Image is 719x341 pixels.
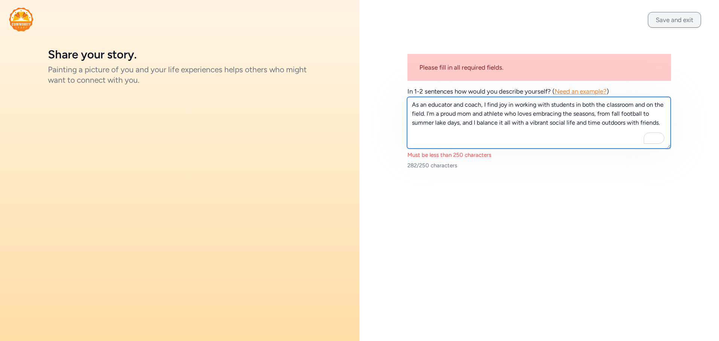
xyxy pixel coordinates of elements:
img: logo [9,7,33,31]
div: Must be less than 250 characters [407,151,671,159]
button: Save and exit [648,12,701,28]
span: Need an example? [555,88,607,95]
span: In 1-2 sentences how would you describe yourself? ( ) [407,88,609,95]
div: Painting a picture of you and your life experiences helps others who might want to connect with you. [48,64,312,85]
div: Please fill in all required fields. [407,54,671,81]
h1: Share your story. [48,48,312,61]
div: 282/250 characters [407,162,671,169]
textarea: To enrich screen reader interactions, please activate Accessibility in Grammarly extension settings [407,97,671,149]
